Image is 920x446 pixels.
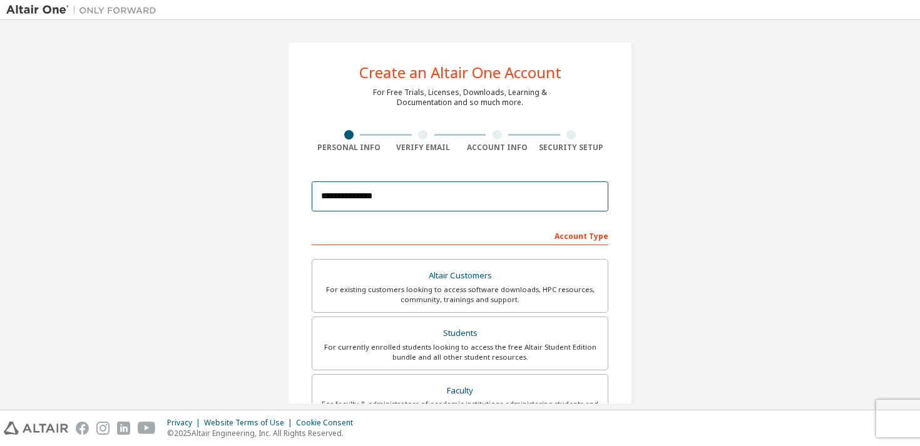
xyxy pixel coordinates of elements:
p: © 2025 Altair Engineering, Inc. All Rights Reserved. [167,428,360,438]
img: facebook.svg [76,422,89,435]
div: Cookie Consent [296,418,360,428]
div: Personal Info [312,143,386,153]
div: Create an Altair One Account [359,65,561,80]
div: Altair Customers [320,267,600,285]
img: linkedin.svg [117,422,130,435]
div: Privacy [167,418,204,428]
div: Faculty [320,382,600,400]
div: For currently enrolled students looking to access the free Altair Student Edition bundle and all ... [320,342,600,362]
img: Altair One [6,4,163,16]
div: For faculty & administrators of academic institutions administering students and accessing softwa... [320,399,600,419]
div: Account Type [312,225,608,245]
div: For existing customers looking to access software downloads, HPC resources, community, trainings ... [320,285,600,305]
div: Account Info [460,143,534,153]
div: Students [320,325,600,342]
div: Verify Email [386,143,461,153]
img: instagram.svg [96,422,110,435]
div: Website Terms of Use [204,418,296,428]
img: altair_logo.svg [4,422,68,435]
img: youtube.svg [138,422,156,435]
div: For Free Trials, Licenses, Downloads, Learning & Documentation and so much more. [373,88,547,108]
div: Security Setup [534,143,609,153]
